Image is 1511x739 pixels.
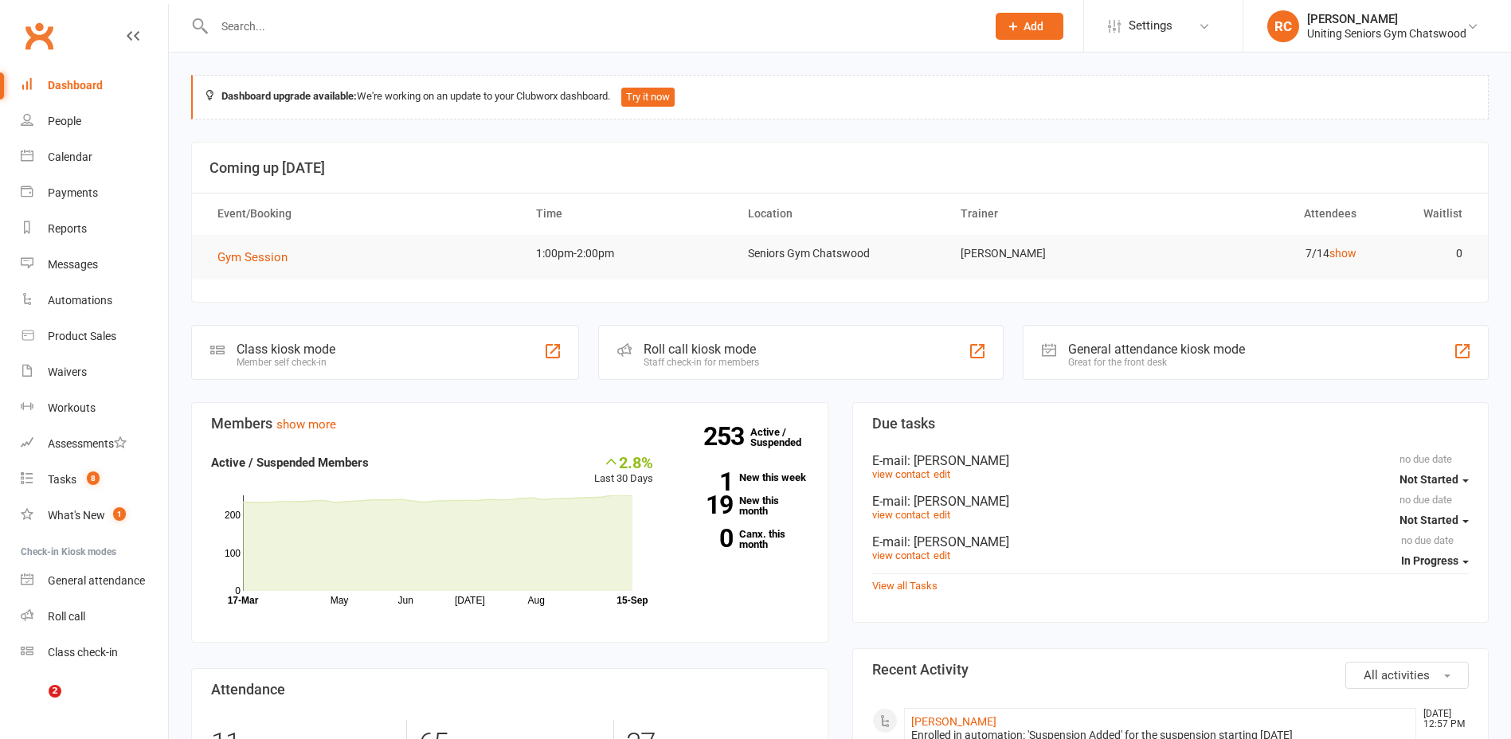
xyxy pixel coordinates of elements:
[907,494,1009,509] span: : [PERSON_NAME]
[211,682,808,698] h3: Attendance
[946,194,1158,234] th: Trainer
[48,330,116,342] div: Product Sales
[191,75,1489,119] div: We're working on an update to your Clubworx dashboard.
[677,495,808,516] a: 19New this month
[21,283,168,319] a: Automations
[1068,357,1245,368] div: Great for the front desk
[907,534,1009,549] span: : [PERSON_NAME]
[522,194,734,234] th: Time
[934,468,950,480] a: edit
[209,160,1470,176] h3: Coming up [DATE]
[48,366,87,378] div: Waivers
[21,635,168,671] a: Class kiosk mode
[21,426,168,462] a: Assessments
[19,16,59,56] a: Clubworx
[1024,20,1043,33] span: Add
[872,453,1470,468] div: E-mail
[872,580,938,592] a: View all Tasks
[934,509,950,521] a: edit
[48,437,127,450] div: Assessments
[21,354,168,390] a: Waivers
[221,90,357,102] strong: Dashboard upgrade available:
[1267,10,1299,42] div: RC
[21,563,168,599] a: General attendance kiosk mode
[946,235,1158,272] td: [PERSON_NAME]
[621,88,675,107] button: Try it now
[276,417,336,432] a: show more
[48,294,112,307] div: Automations
[872,416,1470,432] h3: Due tasks
[21,319,168,354] a: Product Sales
[1401,554,1458,567] span: In Progress
[677,529,808,549] a: 0Canx. this month
[1399,506,1469,534] button: Not Started
[996,13,1063,40] button: Add
[21,247,168,283] a: Messages
[21,175,168,211] a: Payments
[209,15,975,37] input: Search...
[872,662,1470,678] h3: Recent Activity
[703,424,750,448] strong: 253
[1158,194,1370,234] th: Attendees
[21,104,168,139] a: People
[734,194,945,234] th: Location
[677,493,733,517] strong: 19
[48,258,98,271] div: Messages
[21,139,168,175] a: Calendar
[734,235,945,272] td: Seniors Gym Chatswood
[1364,668,1430,682] span: All activities
[49,685,61,698] span: 2
[1307,12,1466,26] div: [PERSON_NAME]
[677,472,808,483] a: 1New this week
[48,473,76,486] div: Tasks
[1399,473,1458,486] span: Not Started
[1371,235,1477,272] td: 0
[1129,8,1172,44] span: Settings
[21,498,168,534] a: What's New1
[21,390,168,426] a: Workouts
[1345,662,1469,689] button: All activities
[48,401,96,414] div: Workouts
[16,685,54,723] iframe: Intercom live chat
[872,468,930,480] a: view contact
[21,68,168,104] a: Dashboard
[237,357,335,368] div: Member self check-in
[1399,514,1458,526] span: Not Started
[1307,26,1466,41] div: Uniting Seniors Gym Chatswood
[211,456,369,470] strong: Active / Suspended Members
[48,646,118,659] div: Class check-in
[48,509,105,522] div: What's New
[872,494,1470,509] div: E-mail
[934,549,950,561] a: edit
[644,357,759,368] div: Staff check-in for members
[1401,546,1469,575] button: In Progress
[217,248,299,267] button: Gym Session
[644,342,759,357] div: Roll call kiosk mode
[907,453,1009,468] span: : [PERSON_NAME]
[21,462,168,498] a: Tasks 8
[217,250,288,264] span: Gym Session
[1399,465,1469,494] button: Not Started
[1329,247,1356,260] a: show
[48,610,85,623] div: Roll call
[1415,709,1468,729] time: [DATE] 12:57 PM
[21,211,168,247] a: Reports
[1371,194,1477,234] th: Waitlist
[48,151,92,163] div: Calendar
[1068,342,1245,357] div: General attendance kiosk mode
[21,599,168,635] a: Roll call
[677,526,733,550] strong: 0
[48,574,145,587] div: General attendance
[48,115,81,127] div: People
[522,235,734,272] td: 1:00pm-2:00pm
[48,79,103,92] div: Dashboard
[872,549,930,561] a: view contact
[203,194,522,234] th: Event/Booking
[87,471,100,485] span: 8
[872,509,930,521] a: view contact
[911,715,996,728] a: [PERSON_NAME]
[237,342,335,357] div: Class kiosk mode
[594,453,653,471] div: 2.8%
[211,416,808,432] h3: Members
[872,534,1470,549] div: E-mail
